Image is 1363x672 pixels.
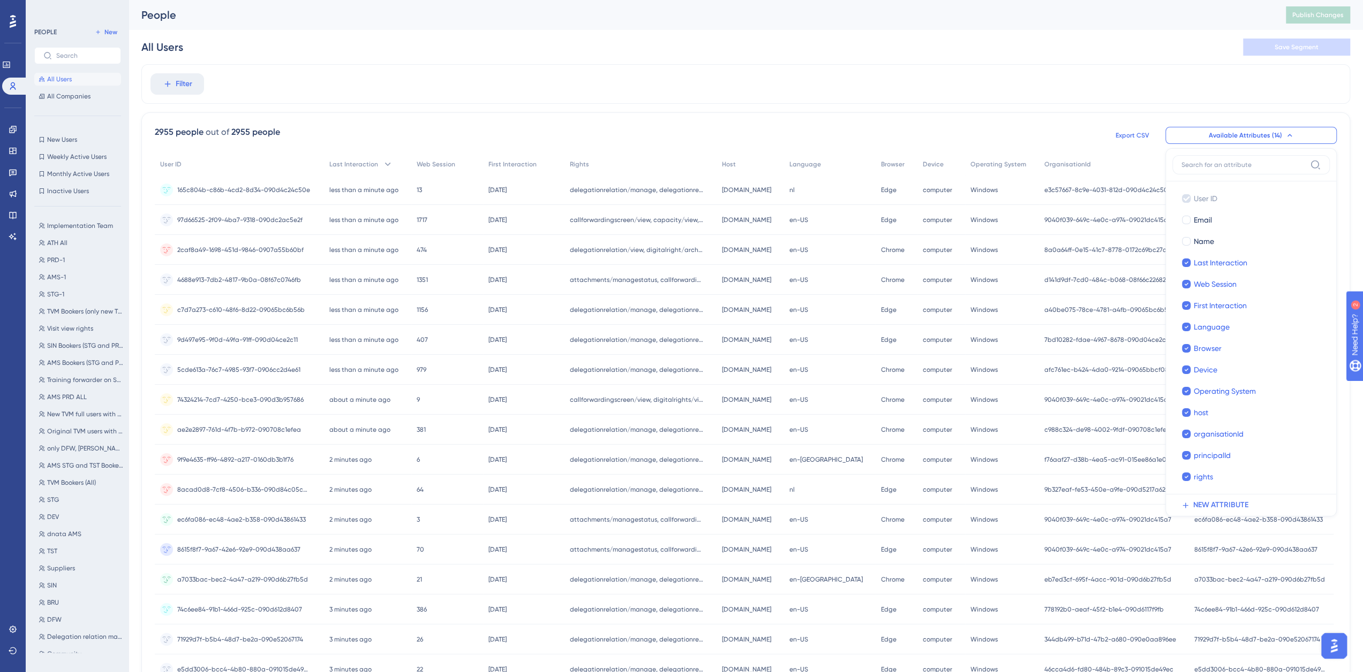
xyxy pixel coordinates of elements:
[1044,246,1167,254] span: 8a0a64ff-0e15-41c7-8778-0172c69bc27a
[722,216,771,224] span: [DOMAIN_NAME]
[34,630,127,643] button: Delegation relation managers
[34,459,127,472] button: AMS STG and TST Bookers
[1194,605,1319,614] span: 74c6ee84-91b1-466d-925c-090d612d8407
[722,395,771,404] span: [DOMAIN_NAME]
[47,650,81,658] span: Community
[970,545,998,554] span: Windows
[1194,320,1230,333] span: Language
[329,576,372,583] time: 2 minutes ago
[329,516,372,523] time: 2 minutes ago
[417,246,427,254] span: 474
[177,545,300,554] span: 8615f8f7-9a67-42e6-92e9-090d438aa637
[970,246,998,254] span: Windows
[47,341,123,350] span: SIN Bookers (STG and PRD)
[881,246,905,254] span: Chrome
[722,306,771,314] span: [DOMAIN_NAME]
[34,613,127,626] button: DFW
[488,516,507,523] time: [DATE]
[47,187,89,195] span: Inactive Users
[34,271,127,284] button: AMS-1
[177,485,311,494] span: 8acad0d8-7cf8-4506-b336-090d84c05caa
[56,52,112,59] input: Search
[488,546,507,553] time: [DATE]
[970,365,998,374] span: Windows
[47,256,65,264] span: PRD-1
[34,305,127,318] button: TVM Bookers (only new TVM)
[329,246,398,254] time: less than a minute ago
[923,335,952,344] span: computer
[1044,276,1169,284] span: d141d9df-7cd0-484c-b068-08f66c226823
[1209,131,1282,140] span: Available Attributes (14)
[881,365,905,374] span: Chrome
[47,152,107,161] span: Weekly Active Users
[329,546,372,553] time: 2 minutes ago
[47,324,93,333] span: Visit view rights
[1181,161,1306,169] input: Search for an attribute
[923,216,952,224] span: computer
[789,515,808,524] span: en-US
[1194,256,1247,269] span: Last Interaction
[881,635,897,644] span: Edge
[1193,499,1248,511] span: NEW ATTRIBUTE
[206,126,229,139] div: out of
[47,393,87,401] span: AMS PRD ALL
[34,28,57,36] div: PEOPLE
[570,425,704,434] span: delegationrelation/manage, delegationrelation/view, digitalright/archive, digitalright/delegation...
[34,236,127,249] button: ATH All
[3,3,29,29] button: Open AI Assistant Launcher
[789,395,808,404] span: en-US
[881,515,905,524] span: Chrome
[141,7,1259,22] div: People
[1194,342,1222,355] span: Browser
[1194,635,1320,644] span: 71929d7f-b5b4-48d7-be2a-090e52067174
[34,596,127,609] button: BRU
[1165,127,1337,144] button: Available Attributes (14)
[1105,127,1159,144] button: Export CSV
[329,606,372,613] time: 3 minutes ago
[47,615,62,624] span: DFW
[47,170,109,178] span: Monthly Active Users
[488,336,507,343] time: [DATE]
[488,246,507,254] time: [DATE]
[417,306,428,314] span: 1156
[881,276,905,284] span: Chrome
[231,126,280,139] div: 2955 people
[1044,216,1171,224] span: 9040f039-649c-4e0c-a974-09021dc415a7
[34,73,121,86] button: All Users
[923,306,952,314] span: computer
[881,605,897,614] span: Edge
[417,545,424,554] span: 70
[923,365,952,374] span: computer
[881,575,905,584] span: Chrome
[1044,186,1172,194] span: e3c57667-8c9e-4031-812d-090d4c24c50d
[34,356,127,369] button: AMS Bookers (STG and PRD)
[417,635,423,644] span: 26
[570,485,704,494] span: delegationrelation/manage, delegationrelation/view, digitalright/archive, digitalright/delegation...
[47,513,59,521] span: DEV
[488,306,507,314] time: [DATE]
[177,246,304,254] span: 2caf8a49-1698-451d-9846-0907a55b60bf
[47,598,59,607] span: BRU
[722,365,771,374] span: [DOMAIN_NAME]
[34,133,121,146] button: New Users
[329,396,390,403] time: about a minute ago
[1194,278,1237,291] span: Web Session
[570,160,589,169] span: Rights
[970,515,998,524] span: Windows
[47,632,123,641] span: Delegation relation managers
[329,186,398,194] time: less than a minute ago
[881,216,897,224] span: Edge
[1194,470,1213,483] span: rights
[47,478,96,487] span: TVM Bookers (All)
[34,579,127,592] button: SIN
[177,365,300,374] span: 5cde613a-76c7-4985-93f7-0906cc2d4e61
[1194,449,1231,462] span: principalId
[970,160,1026,169] span: Operating System
[970,485,998,494] span: Windows
[47,92,91,101] span: All Companies
[177,515,306,524] span: ec6fa086-ec48-4ae2-b358-090d43861433
[417,335,428,344] span: 407
[570,635,704,644] span: delegationrelation/manage, delegationrelation/view, digitalright/archive, digitalright/delegation...
[970,635,998,644] span: Windows
[34,185,121,197] button: Inactive Users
